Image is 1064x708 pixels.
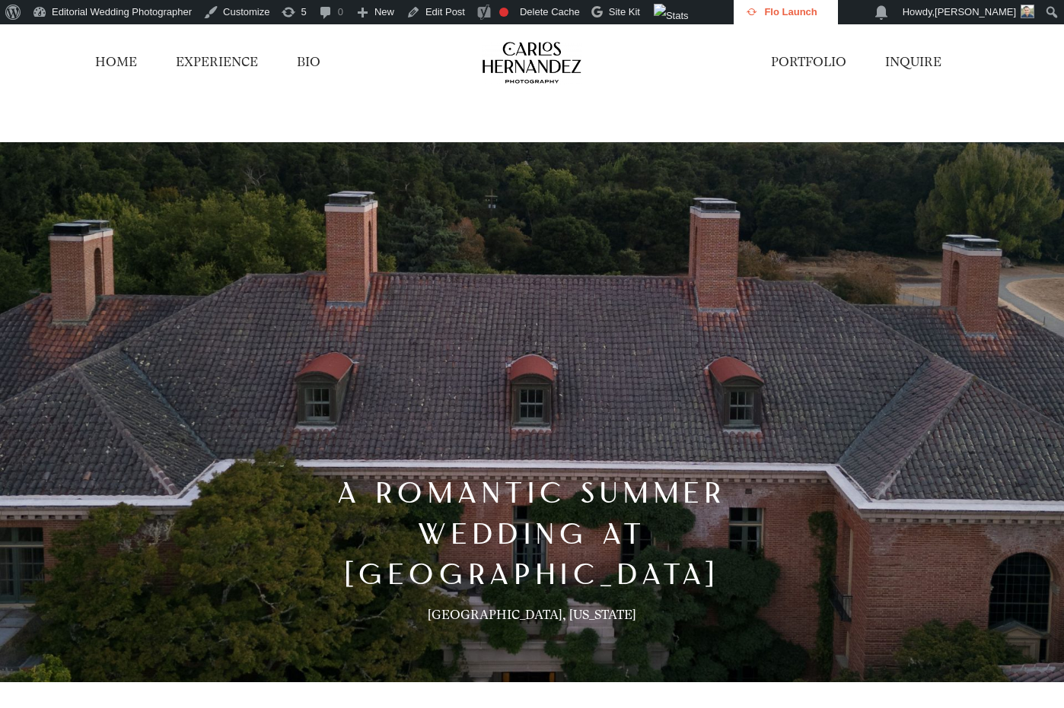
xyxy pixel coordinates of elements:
a: HOME [95,54,137,71]
a: PORTFOLIO [771,54,846,71]
h2: A Romantic Summer Wedding at [GEOGRAPHIC_DATA] [266,476,798,598]
a: BIO [297,54,320,71]
div: Focus keyphrase not set [499,8,508,17]
span: [PERSON_NAME] [935,6,1016,17]
h3: [GEOGRAPHIC_DATA], [US_STATE] [428,607,636,624]
a: EXPERIENCE [176,54,258,71]
span: Site Kit [609,6,640,17]
img: Views over 48 hours. Click for more Jetpack Stats. [654,4,739,22]
a: INQUIRE [885,54,941,71]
